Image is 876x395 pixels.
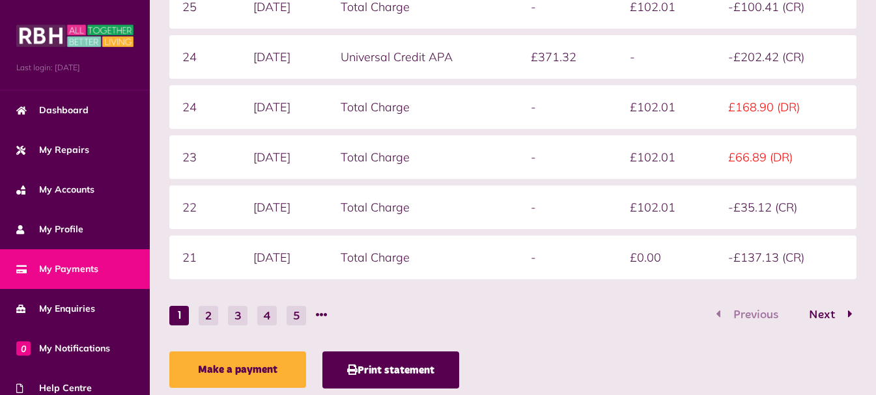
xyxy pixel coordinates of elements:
[169,185,240,229] td: 22
[16,223,83,236] span: My Profile
[169,85,240,129] td: 24
[240,236,328,279] td: [DATE]
[16,183,94,197] span: My Accounts
[617,185,716,229] td: £102.01
[328,185,518,229] td: Total Charge
[715,236,856,279] td: -£137.13 (CR)
[169,351,306,388] a: Make a payment
[715,85,856,129] td: £168.90 (DR)
[715,135,856,179] td: £66.89 (DR)
[799,309,845,321] span: Next
[240,185,328,229] td: [DATE]
[328,85,518,129] td: Total Charge
[16,262,98,276] span: My Payments
[169,135,240,179] td: 23
[617,135,716,179] td: £102.01
[169,236,240,279] td: 21
[16,143,89,157] span: My Repairs
[16,62,134,74] span: Last login: [DATE]
[16,23,134,49] img: MyRBH
[617,35,716,79] td: -
[518,135,617,179] td: -
[617,85,716,129] td: £102.01
[328,236,518,279] td: Total Charge
[617,236,716,279] td: £0.00
[169,35,240,79] td: 24
[328,135,518,179] td: Total Charge
[16,302,95,316] span: My Enquiries
[328,35,518,79] td: Universal Credit APA
[795,306,856,325] button: Go to page 2
[715,185,856,229] td: -£35.12 (CR)
[228,306,247,325] button: Go to page 3
[240,35,328,79] td: [DATE]
[518,236,617,279] td: -
[199,306,218,325] button: Go to page 2
[322,351,459,388] button: Print statement
[16,381,92,395] span: Help Centre
[518,185,617,229] td: -
[240,135,328,179] td: [DATE]
[16,103,89,117] span: Dashboard
[240,85,328,129] td: [DATE]
[287,306,306,325] button: Go to page 5
[518,85,617,129] td: -
[16,341,31,355] span: 0
[16,342,110,355] span: My Notifications
[257,306,277,325] button: Go to page 4
[518,35,617,79] td: £371.32
[715,35,856,79] td: -£202.42 (CR)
